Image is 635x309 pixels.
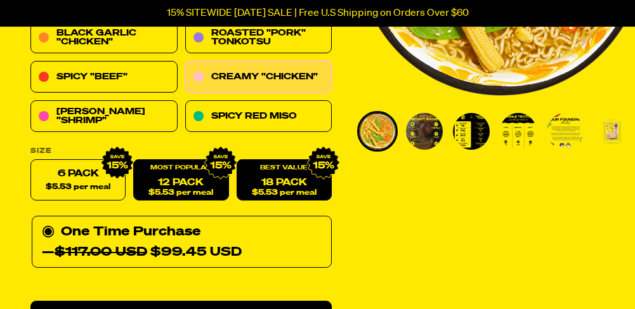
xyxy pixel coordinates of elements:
[592,111,632,152] li: Go to slide 6
[185,101,332,133] a: Spicy Red Miso
[237,160,332,201] a: 18 Pack$5.53 per meal
[357,111,398,152] li: Go to slide 1
[498,111,539,152] li: Go to slide 4
[359,113,396,150] img: Creamy "Chicken" Ramen
[594,113,631,150] img: Creamy "Chicken" Ramen
[252,189,317,197] span: $5.53 per meal
[30,160,126,201] label: 6 Pack
[133,160,228,201] a: 12 Pack$5.53 per meal
[185,62,332,93] a: Creamy "Chicken"
[30,22,178,54] a: Black Garlic "Chicken"
[30,62,178,93] a: Spicy "Beef"
[185,22,332,54] a: Roasted "Pork" Tonkotsu
[545,111,586,152] li: Go to slide 5
[46,183,110,192] span: $5.53 per meal
[42,242,242,263] span: — $99.45 USD
[307,147,340,180] img: IMG_9632.png
[500,113,537,150] img: Creamy "Chicken" Ramen
[204,147,237,180] img: IMG_9632.png
[451,111,492,152] li: Go to slide 3
[404,111,445,152] li: Go to slide 2
[167,8,469,19] p: 15% SITEWIDE [DATE] SALE | Free U.S Shipping on Orders Over $60
[30,101,178,133] a: [PERSON_NAME] "Shrimp"
[148,189,213,197] span: $5.53 per meal
[30,148,332,155] label: Size
[547,113,584,150] img: Creamy "Chicken" Ramen
[32,216,332,268] div: One Time Purchase
[55,246,147,259] del: $117.00 USD
[453,113,490,150] img: Creamy "Chicken" Ramen
[101,147,134,180] img: IMG_9632.png
[406,113,443,150] img: Creamy "Chicken" Ramen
